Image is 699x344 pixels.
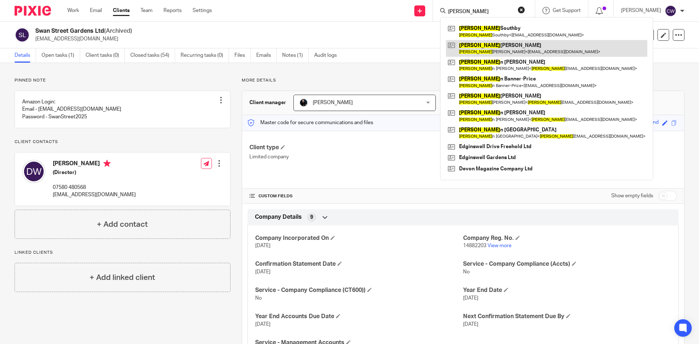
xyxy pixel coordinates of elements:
a: Audit logs [314,48,342,63]
h4: Client type [249,144,463,151]
h3: Client manager [249,99,286,106]
span: [DATE] [463,322,478,327]
a: Settings [193,7,212,14]
a: Notes (1) [282,48,309,63]
h4: Company Reg. No. [463,234,671,242]
h4: + Add linked client [90,272,155,283]
span: 14882203 [463,243,486,248]
span: Get Support [553,8,581,13]
p: Linked clients [15,250,230,256]
span: 9 [310,214,313,221]
p: Client contacts [15,139,230,145]
img: Pixie [15,6,51,16]
p: [PERSON_NAME] [621,7,661,14]
span: [DATE] [463,296,478,301]
h5: (Director) [53,169,136,176]
span: No [463,269,470,274]
span: [DATE] [255,243,270,248]
p: Master code for secure communications and files [248,119,373,126]
p: 07580 480568 [53,184,136,191]
a: Recurring tasks (0) [181,48,229,63]
p: More details [242,78,684,83]
h4: CUSTOM FIELDS [249,193,463,199]
a: Team [141,7,153,14]
h4: + Add contact [97,219,148,230]
h2: Swan Street Gardens Ltd [35,27,475,35]
button: Clear [518,6,525,13]
p: [EMAIL_ADDRESS][DOMAIN_NAME] [35,35,585,43]
h4: Next Confirmation Statement Due By [463,313,671,320]
span: [PERSON_NAME] [313,100,353,105]
a: Work [67,7,79,14]
h4: Service - Company Compliance (Accts) [463,260,671,268]
img: svg%3E [15,27,30,43]
h4: Year End Date [463,286,671,294]
i: Primary [103,160,111,167]
input: Search [447,9,513,15]
p: [EMAIL_ADDRESS][DOMAIN_NAME] [53,191,136,198]
p: Pinned note [15,78,230,83]
h4: [PERSON_NAME] [53,160,136,169]
span: (Archived) [104,28,132,34]
p: Limited company [249,153,463,161]
a: Files [234,48,251,63]
span: Company Details [255,213,302,221]
a: Clients [113,7,130,14]
img: svg%3E [22,160,46,183]
img: Headshots%20accounting4everything_Poppy%20Jakes%20Photography-2203.jpg [299,98,308,107]
span: [DATE] [255,322,270,327]
h4: Confirmation Statement Date [255,260,463,268]
a: Reports [163,7,182,14]
a: Closed tasks (54) [130,48,175,63]
h4: Service - Company Compliance (CT600)) [255,286,463,294]
a: View more [487,243,512,248]
a: Client tasks (0) [86,48,125,63]
span: No [255,296,262,301]
a: Open tasks (1) [42,48,80,63]
a: Details [15,48,36,63]
span: [DATE] [255,269,270,274]
a: Emails [256,48,277,63]
img: svg%3E [665,5,676,17]
h4: Company Incorporated On [255,234,463,242]
a: Email [90,7,102,14]
h4: Year End Accounts Due Date [255,313,463,320]
label: Show empty fields [611,192,653,199]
